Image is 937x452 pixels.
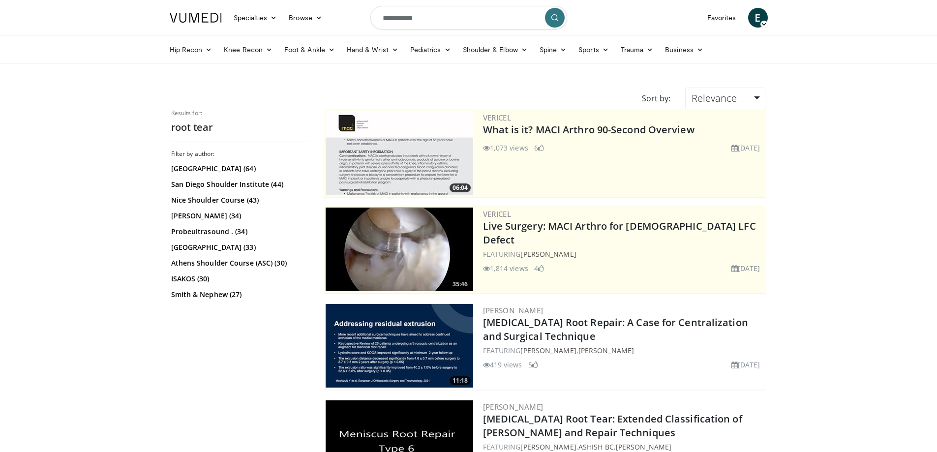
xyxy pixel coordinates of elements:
a: [PERSON_NAME] [483,402,544,412]
a: Relevance [685,88,766,109]
a: [MEDICAL_DATA] Root Repair: A Case for Centralization and Surgical Technique [483,316,748,343]
a: 06:04 [326,111,473,195]
a: Foot & Ankle [278,40,341,60]
input: Search topics, interventions [370,6,567,30]
div: Sort by: [635,88,678,109]
a: Favorites [701,8,742,28]
a: Vericel [483,209,512,219]
a: Live Surgery: MACI Arthro for [DEMOGRAPHIC_DATA] LFC Defect [483,219,756,246]
a: Business [659,40,709,60]
a: Ashish Bc [578,442,614,452]
div: FEATURING [483,249,764,259]
a: Pediatrics [404,40,457,60]
a: [PERSON_NAME] [578,346,634,355]
a: [PERSON_NAME] [520,249,576,259]
a: Knee Recon [218,40,278,60]
a: Spine [534,40,573,60]
div: FEATURING , [483,345,764,356]
p: Results for: [171,109,309,117]
a: 35:46 [326,208,473,291]
a: Hip Recon [164,40,218,60]
li: 419 views [483,360,522,370]
li: 1,073 views [483,143,528,153]
span: 06:04 [450,183,471,192]
li: 4 [534,263,544,273]
a: ISAKOS (30) [171,274,306,284]
a: Hand & Wrist [341,40,404,60]
a: Smith & Nephew (27) [171,290,306,300]
a: [PERSON_NAME] [520,442,576,452]
span: 11:18 [450,376,471,385]
li: 5 [528,360,538,370]
a: [PERSON_NAME] [483,305,544,315]
a: [GEOGRAPHIC_DATA] (33) [171,242,306,252]
a: Sports [573,40,615,60]
a: [PERSON_NAME] (34) [171,211,306,221]
a: [GEOGRAPHIC_DATA] (64) [171,164,306,174]
a: Specialties [228,8,283,28]
a: Athens Shoulder Course (ASC) (30) [171,258,306,268]
li: [DATE] [731,143,760,153]
li: 1,814 views [483,263,528,273]
span: Relevance [692,91,737,105]
li: 6 [534,143,544,153]
img: eb023345-1e2d-4374-a840-ddbc99f8c97c.300x170_q85_crop-smart_upscale.jpg [326,208,473,291]
a: Trauma [615,40,660,60]
a: [MEDICAL_DATA] Root Tear: Extended Classification of [PERSON_NAME] and Repair Techniques [483,412,742,439]
img: 75896893-6ea0-4895-8879-88c2e089762d.300x170_q85_crop-smart_upscale.jpg [326,304,473,388]
a: Shoulder & Elbow [457,40,534,60]
img: aa6cc8ed-3dbf-4b6a-8d82-4a06f68b6688.300x170_q85_crop-smart_upscale.jpg [326,111,473,195]
a: Browse [283,8,328,28]
a: [PERSON_NAME] [520,346,576,355]
div: FEATURING , , [483,442,764,452]
a: Vericel [483,113,512,122]
a: Nice Shoulder Course (43) [171,195,306,205]
h3: Filter by author: [171,150,309,158]
h2: root tear [171,121,309,134]
li: [DATE] [731,360,760,370]
a: What is it? MACI Arthro 90-Second Overview [483,123,695,136]
a: [PERSON_NAME] [616,442,671,452]
li: [DATE] [731,263,760,273]
a: San Diego Shoulder Institute (44) [171,180,306,189]
span: 35:46 [450,280,471,289]
a: 11:18 [326,304,473,388]
a: E [748,8,768,28]
a: Probeultrasound . (34) [171,227,306,237]
img: VuMedi Logo [170,13,222,23]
